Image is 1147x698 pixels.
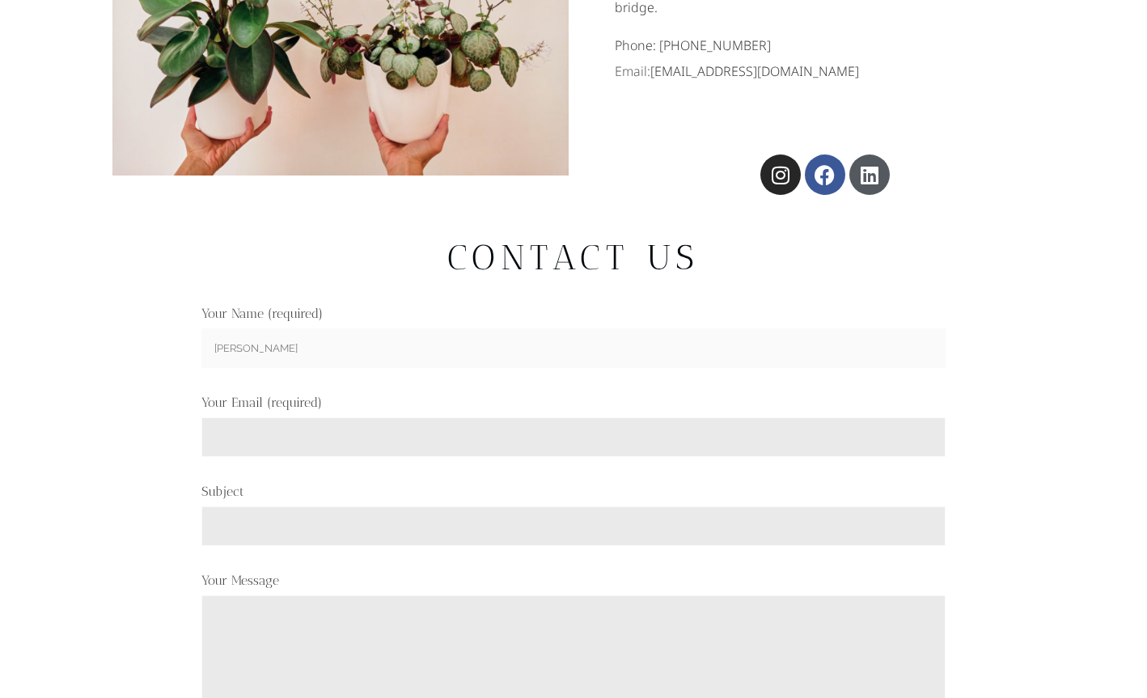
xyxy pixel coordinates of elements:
label: Subject [201,484,946,546]
p: Phone: [PHONE_NUMBER] [615,34,1035,57]
input: Your Email (required) [201,417,946,457]
p: [EMAIL_ADDRESS][DOMAIN_NAME] [615,60,1035,82]
a: Email: [615,62,650,80]
label: Your Email (required) [201,395,946,457]
input: Subject [201,506,946,546]
h2: Contact us [36,236,1111,279]
input: Your Name (required) [201,328,946,368]
label: Your Name (required) [201,306,946,368]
